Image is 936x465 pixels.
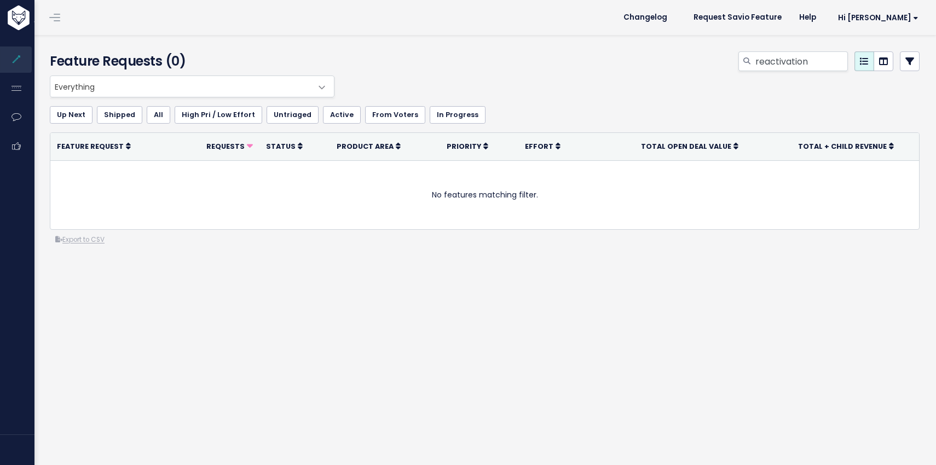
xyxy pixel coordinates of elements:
[266,142,296,151] span: Status
[525,142,553,151] span: Effort
[790,9,825,26] a: Help
[641,142,731,151] span: Total open deal value
[147,106,170,124] a: All
[267,106,319,124] a: Untriaged
[50,75,334,97] span: Everything
[50,106,93,124] a: Up Next
[57,141,131,152] a: Feature Request
[798,142,887,151] span: Total + Child Revenue
[798,141,894,152] a: Total + Child Revenue
[525,141,561,152] a: Effort
[337,141,401,152] a: Product Area
[365,106,425,124] a: From Voters
[57,142,124,151] span: Feature Request
[97,106,142,124] a: Shipped
[623,14,667,21] span: Changelog
[323,106,361,124] a: Active
[447,141,488,152] a: Priority
[50,76,312,97] span: Everything
[754,51,848,71] input: Search features...
[838,14,918,22] span: Hi [PERSON_NAME]
[5,5,90,30] img: logo-white.9d6f32f41409.svg
[50,160,919,229] td: No features matching filter.
[55,235,105,244] a: Export to CSV
[641,141,738,152] a: Total open deal value
[447,142,481,151] span: Priority
[685,9,790,26] a: Request Savio Feature
[337,142,394,151] span: Product Area
[430,106,486,124] a: In Progress
[206,142,245,151] span: Requests
[50,51,329,71] h4: Feature Requests (0)
[266,141,303,152] a: Status
[50,106,920,124] ul: Filter feature requests
[175,106,262,124] a: High Pri / Low Effort
[206,141,253,152] a: Requests
[825,9,927,26] a: Hi [PERSON_NAME]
